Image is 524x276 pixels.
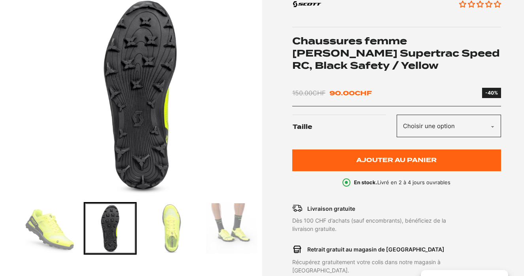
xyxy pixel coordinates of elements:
[329,89,372,97] bdi: 90.00
[23,202,76,255] div: Go to slide 4
[485,89,498,96] div: -40%
[293,115,396,139] label: Taille
[292,216,459,233] p: Dès 100 CHF d’achats (sauf encombrants), bénéficiez de la livraison gratuite.
[84,202,137,255] div: Go to slide 5
[292,35,501,72] h1: Chaussures femme [PERSON_NAME] Supertrac Speed RC, Black Safety / Yellow
[354,179,450,187] p: Livré en 2 à 4 jours ouvrables
[307,245,445,253] p: Retrait gratuit au magasin de [GEOGRAPHIC_DATA]
[307,204,355,213] p: Livraison gratuite
[312,89,325,97] span: CHF
[292,89,325,97] bdi: 150.00
[292,149,501,171] button: Ajouter au panier
[205,202,258,255] div: Go to slide 7
[144,202,197,255] div: Go to slide 6
[354,179,377,185] b: En stock.
[355,89,372,97] span: CHF
[356,157,437,164] span: Ajouter au panier
[292,258,459,274] p: Récupérez gratuitement votre colis dans notre magasin à [GEOGRAPHIC_DATA].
